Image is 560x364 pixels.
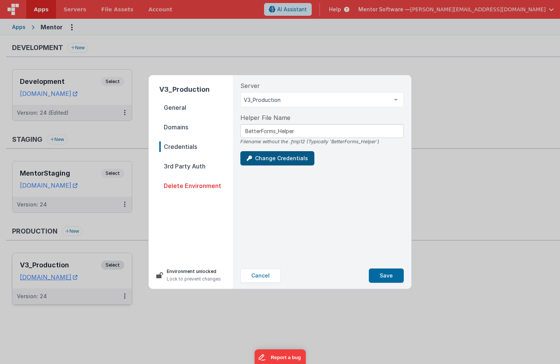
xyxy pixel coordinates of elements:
p: Environment unlocked [167,268,221,275]
input: Enter BetterForms Helper Name [240,124,404,138]
span: Helper File Name [240,113,290,122]
span: Delete Environment [159,180,233,191]
h2: V3_Production [159,84,233,95]
div: Filename without the .fmp12 (Typically 'BetterForms_Helper') [240,138,404,145]
button: Change Credentials [240,151,314,165]
span: 3rd Party Auth [159,161,233,171]
button: Save [369,268,404,283]
span: Domains [159,122,233,132]
span: V3_Production [244,96,388,104]
span: Credentials [159,141,233,152]
button: Cancel [240,268,281,283]
p: Lock to prevent changes [167,275,221,283]
span: General [159,102,233,113]
span: Server [240,81,260,90]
